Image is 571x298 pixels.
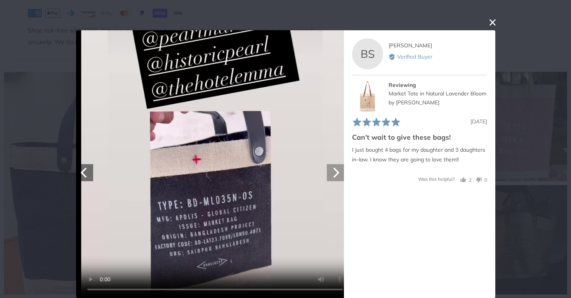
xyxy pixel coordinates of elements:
button: Yes [460,176,472,184]
p: I just bought 4 bags for my daughter and 3 daughters in-law. I know they are going to love them!! [352,145,487,165]
button: close this modal window [488,18,497,27]
img: Market Tote in Natural Lavender Bloom by Amy Logsdon [352,81,383,112]
div: Verified Buyer [388,53,487,61]
span: [DATE] [470,118,487,125]
button: Next [327,164,344,181]
button: No [473,176,487,184]
div: Reviewing [388,81,487,89]
h2: Can’t wait to give these bags! [352,132,487,142]
a: Market Tote in Natural Lavender Bloom by [PERSON_NAME] [388,90,486,106]
button: Previous [76,164,93,181]
span: [PERSON_NAME] [388,42,432,49]
video: Your browser doesn't support HTML5 videos. [81,30,349,298]
span: Was this helpful? [418,177,455,182]
div: BS [352,38,383,69]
